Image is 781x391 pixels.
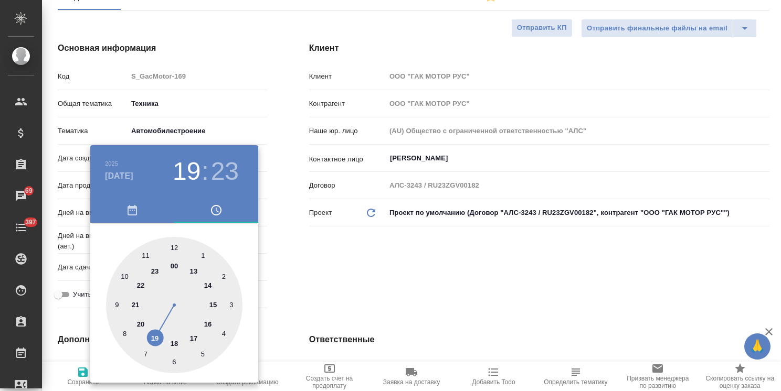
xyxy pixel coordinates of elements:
h3: : [202,157,208,186]
button: [DATE] [105,170,133,182]
button: 19 [173,157,200,186]
button: 23 [211,157,239,186]
button: 2025 [105,160,118,167]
